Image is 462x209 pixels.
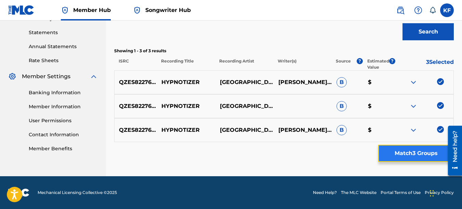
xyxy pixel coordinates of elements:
[157,78,215,86] p: HYPNOTIZER
[29,43,98,50] a: Annual Statements
[133,6,141,14] img: Top Rightsholder
[8,189,29,197] img: logo
[364,126,395,134] p: $
[336,58,351,70] p: Source
[156,58,215,70] p: Recording Title
[381,190,421,196] a: Portal Terms of Use
[367,58,389,70] p: Estimated Value
[378,145,454,162] button: Match3 Groups
[429,7,436,14] div: Notifications
[336,125,347,135] span: B
[114,58,156,70] p: ISRC
[443,123,462,178] iframe: Resource Center
[61,6,69,14] img: Top Rightsholder
[274,126,332,134] p: [PERSON_NAME], [PERSON_NAME], [PERSON_NAME] [PERSON_NAME], [PERSON_NAME] [PERSON_NAME], [PERSON_N...
[414,6,422,14] img: help
[29,29,98,36] a: Statements
[394,3,407,17] a: Public Search
[145,6,191,14] span: Songwriter Hub
[336,77,347,87] span: B
[364,78,395,86] p: $
[336,101,347,111] span: B
[115,102,157,110] p: QZES82276253
[396,6,405,14] img: search
[29,145,98,152] a: Member Benefits
[38,190,117,196] span: Mechanical Licensing Collective © 2025
[273,58,332,70] p: Writer(s)
[428,176,462,209] iframe: Chat Widget
[409,78,418,86] img: expand
[430,183,434,204] div: Drag
[29,131,98,138] a: Contact Information
[437,102,444,109] img: deselect
[409,102,418,110] img: expand
[8,5,35,15] img: MLC Logo
[425,190,454,196] a: Privacy Policy
[411,3,425,17] div: Help
[115,126,157,134] p: QZES82276253
[115,78,157,86] p: QZES82276253
[8,72,16,81] img: Member Settings
[313,190,337,196] a: Need Help?
[215,78,274,86] p: [GEOGRAPHIC_DATA]
[29,57,98,64] a: Rate Sheets
[402,23,454,40] button: Search
[29,89,98,96] a: Banking Information
[22,72,70,81] span: Member Settings
[437,78,444,85] img: deselect
[357,58,363,64] span: ?
[73,6,111,14] span: Member Hub
[215,102,274,110] p: [GEOGRAPHIC_DATA]
[440,3,454,17] div: User Menu
[389,58,395,64] span: ?
[215,126,274,134] p: [GEOGRAPHIC_DATA]
[395,58,454,70] p: 3 Selected
[437,126,444,133] img: deselect
[409,126,418,134] img: expand
[157,102,215,110] p: HYPNOTIZER
[341,190,377,196] a: The MLC Website
[364,102,395,110] p: $
[114,48,454,54] p: Showing 1 - 3 of 3 results
[29,117,98,124] a: User Permissions
[29,103,98,110] a: Member Information
[215,58,273,70] p: Recording Artist
[157,126,215,134] p: HYPNOTIZER
[274,78,332,86] p: [PERSON_NAME], [PERSON_NAME] [PERSON_NAME], [PERSON_NAME] [PERSON_NAME], [PERSON_NAME] [PERSON_NAME]
[90,72,98,81] img: expand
